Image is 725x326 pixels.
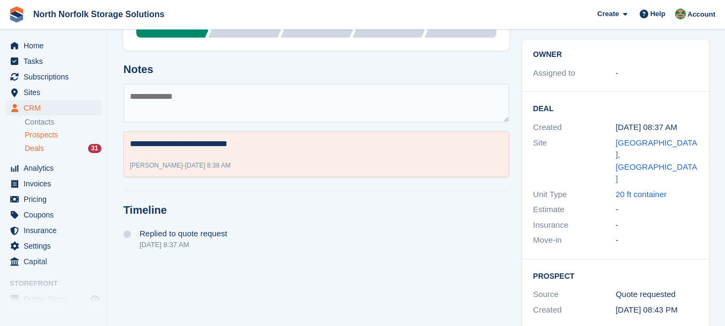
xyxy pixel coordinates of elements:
[533,234,616,247] div: Move-in
[533,288,616,301] div: Source
[123,63,509,76] h2: Notes
[650,9,665,19] span: Help
[24,176,88,191] span: Invoices
[24,38,88,53] span: Home
[5,54,101,69] a: menu
[5,161,101,176] a: menu
[185,162,231,169] span: [DATE] 8:38 AM
[5,192,101,207] a: menu
[24,238,88,253] span: Settings
[533,270,698,281] h2: Prospect
[616,304,698,316] div: [DATE] 08:43 PM
[616,234,698,247] div: -
[24,54,88,69] span: Tasks
[5,254,101,269] a: menu
[24,85,88,100] span: Sites
[597,9,619,19] span: Create
[10,278,107,289] span: Storefront
[533,204,616,216] div: Estimate
[24,292,88,307] span: Online Store
[24,254,88,269] span: Capital
[5,38,101,53] a: menu
[687,9,715,20] span: Account
[25,117,101,127] a: Contacts
[533,67,616,79] div: Assigned to
[616,204,698,216] div: -
[130,161,231,170] div: -
[24,223,88,238] span: Insurance
[5,100,101,115] a: menu
[130,162,183,169] span: [PERSON_NAME]
[5,207,101,222] a: menu
[24,161,88,176] span: Analytics
[25,143,101,154] a: Deals 31
[533,219,616,231] div: Insurance
[5,292,101,307] a: menu
[5,85,101,100] a: menu
[533,304,616,316] div: Created
[533,121,616,134] div: Created
[29,5,169,23] a: North Norfolk Storage Solutions
[616,190,667,199] a: 20 ft container
[24,192,88,207] span: Pricing
[88,144,101,153] div: 31
[533,103,698,113] h2: Deal
[5,69,101,84] a: menu
[616,219,698,231] div: -
[5,238,101,253] a: menu
[675,9,686,19] img: Katherine Phelps
[24,100,88,115] span: CRM
[25,143,44,154] span: Deals
[24,207,88,222] span: Coupons
[533,137,616,185] div: Site
[140,241,227,249] div: [DATE] 8:37 AM
[616,121,698,134] div: [DATE] 08:37 AM
[616,138,697,184] a: [GEOGRAPHIC_DATA], [GEOGRAPHIC_DATA]
[616,67,698,79] div: -
[5,223,101,238] a: menu
[616,288,698,301] div: Quote requested
[89,293,101,306] a: Preview store
[533,189,616,201] div: Unit Type
[9,6,25,23] img: stora-icon-8386f47178a22dfd0bd8f6a31ec36ba5ce8667c1dd55bd0f319d3a0aa187defe.svg
[140,229,227,238] span: Replied to quote request
[24,69,88,84] span: Subscriptions
[25,130,58,140] span: Prospects
[533,50,698,59] h2: Owner
[5,176,101,191] a: menu
[25,129,101,141] a: Prospects
[123,204,509,216] h2: Timeline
